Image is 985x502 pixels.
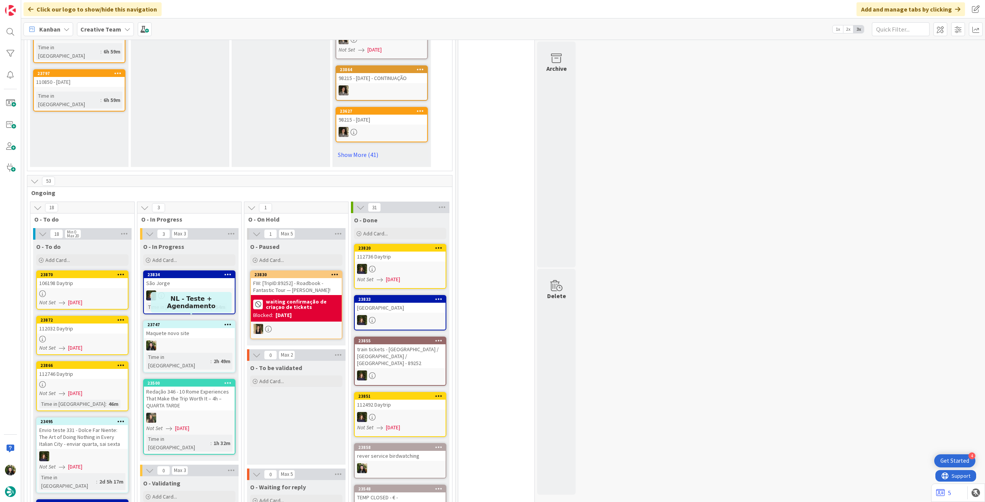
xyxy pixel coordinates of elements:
[39,25,60,34] span: Kanban
[336,65,428,101] a: 2386498215 - [DATE] - CONTINUAÇÃOMS
[37,271,128,278] div: 23870
[146,290,156,300] img: MC
[354,216,377,224] span: O - Done
[339,127,349,137] img: MS
[33,69,125,112] a: 23797110850 - [DATE]Time in [GEOGRAPHIC_DATA]:6h 59m
[39,390,56,397] i: Not Set
[144,278,235,288] div: São Jorge
[146,353,210,370] div: Time in [GEOGRAPHIC_DATA]
[68,344,82,352] span: [DATE]
[105,400,107,408] span: :
[281,232,293,236] div: Max 5
[355,315,446,325] div: MC
[934,454,975,467] div: Open Get Started checklist, remaining modules: 4
[37,317,128,334] div: 23872112032 Daytrip
[355,412,446,422] div: MC
[34,77,125,87] div: 110850 - [DATE]
[147,322,235,327] div: 23747
[144,321,235,328] div: 23747
[37,418,128,449] div: 23495Envio teste 331 - Dolce Far Niente: The Art of Doing Nothing in Every Italian City - enviar ...
[152,493,177,500] span: Add Card...
[940,457,969,465] div: Get Started
[212,357,232,365] div: 2h 49m
[102,96,122,104] div: 6h 59m
[36,417,129,493] a: 23495Envio teste 331 - Dolce Far Niente: The Art of Doing Nothing in Every Italian City - enviar ...
[968,452,975,459] div: 4
[157,229,170,238] span: 3
[355,337,446,368] div: 23855train tickets - [GEOGRAPHIC_DATA] / [GEOGRAPHIC_DATA] / [GEOGRAPHIC_DATA] - 89252
[40,419,128,424] div: 23495
[358,245,446,251] div: 23820
[68,299,82,307] span: [DATE]
[251,278,342,295] div: FW: [TripID:89252] - Roadbook - Fantastic Tour — [PERSON_NAME]!
[354,443,446,479] a: 23858rever service birdwatchingBC
[37,369,128,379] div: 112746 Daytrip
[40,317,128,323] div: 23872
[340,108,427,114] div: 23627
[146,413,156,423] img: IG
[36,92,100,108] div: Time in [GEOGRAPHIC_DATA]
[336,127,427,137] div: MS
[45,257,70,264] span: Add Card...
[355,444,446,451] div: 23858
[259,378,284,385] span: Add Card...
[355,303,446,313] div: [GEOGRAPHIC_DATA]
[547,291,566,300] div: Delete
[37,71,125,76] div: 23797
[250,270,342,339] a: 23830FW: [TripID:89252] - Roadbook - Fantastic Tour — [PERSON_NAME]!waiting confirmação de criaça...
[152,257,177,264] span: Add Card...
[336,108,427,125] div: 2362798215 - [DATE]
[141,215,232,223] span: O - In Progress
[250,483,306,491] span: O - Waiting for reply
[143,379,235,455] a: 23500Redação 346 - 10 Rome Experiences That Make the Trip Worth It – 4h – QUARTA TARDEIGNot Set[D...
[154,295,229,310] h5: NL - Teste + Agendamento
[34,70,125,87] div: 23797110850 - [DATE]
[355,296,446,303] div: 23833
[174,232,186,236] div: Max 3
[34,215,125,223] span: O - To do
[152,203,165,212] span: 3
[100,96,102,104] span: :
[254,272,342,277] div: 23830
[357,424,374,431] i: Not Set
[355,370,446,380] div: MC
[248,215,339,223] span: O - On Hold
[546,64,567,73] div: Archive
[264,229,277,238] span: 1
[37,271,128,288] div: 23870106198 Daytrip
[357,412,367,422] img: MC
[210,357,212,365] span: :
[355,245,446,262] div: 23820112736 Daytrip
[31,189,442,197] span: Ongoing
[146,303,212,311] div: Time in [GEOGRAPHIC_DATA]
[36,43,100,60] div: Time in [GEOGRAPHIC_DATA]
[144,380,235,387] div: 23500
[68,463,82,471] span: [DATE]
[251,271,342,295] div: 23830FW: [TripID:89252] - Roadbook - Fantastic Tour — [PERSON_NAME]!
[146,340,156,350] img: BC
[143,243,184,250] span: O - In Progress
[355,344,446,368] div: train tickets - [GEOGRAPHIC_DATA] / [GEOGRAPHIC_DATA] / [GEOGRAPHIC_DATA] - 89252
[33,21,125,63] a: Time in [GEOGRAPHIC_DATA]:6h 59m
[16,1,35,10] span: Support
[355,451,446,461] div: rever service birdwatching
[354,392,446,437] a: 23851112492 DaytripMCNot Set[DATE]
[355,393,446,410] div: 23851112492 Daytrip
[37,451,128,461] div: MC
[339,85,349,95] img: MS
[144,328,235,338] div: Maquete novo site
[358,486,446,492] div: 23548
[833,25,843,33] span: 1x
[251,271,342,278] div: 23830
[97,477,125,486] div: 2d 5h 17m
[264,470,277,479] span: 0
[355,296,446,313] div: 23833[GEOGRAPHIC_DATA]
[80,25,121,33] b: Creative Team
[336,107,428,142] a: 2362798215 - [DATE]MS
[386,424,400,432] span: [DATE]
[147,380,235,386] div: 23500
[40,363,128,368] div: 23866
[39,451,49,461] img: MC
[253,324,263,334] img: SP
[336,108,427,115] div: 23627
